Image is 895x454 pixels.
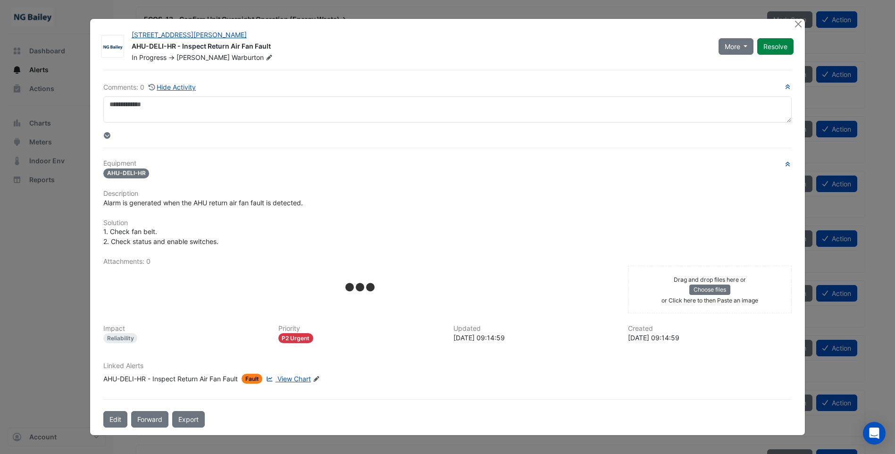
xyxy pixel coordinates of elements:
[103,168,150,178] span: AHU-DELI-HR
[103,374,238,384] div: AHU-DELI-HR - Inspect Return Air Fan Fault
[103,362,792,370] h6: Linked Alerts
[148,82,197,92] button: Hide Activity
[103,325,267,333] h6: Impact
[103,160,792,168] h6: Equipment
[172,411,205,428] a: Export
[757,38,794,55] button: Resolve
[453,325,617,333] h6: Updated
[103,227,218,245] span: 1. Check fan belt. 2. Check status and enable switches.
[278,325,442,333] h6: Priority
[793,19,803,29] button: Close
[103,219,792,227] h6: Solution
[674,276,746,283] small: Drag and drop files here or
[103,190,792,198] h6: Description
[313,376,320,383] fa-icon: Edit Linked Alerts
[277,375,311,383] span: View Chart
[176,53,230,61] span: [PERSON_NAME]
[689,285,730,295] button: Choose files
[103,411,127,428] button: Edit
[132,31,247,39] a: [STREET_ADDRESS][PERSON_NAME]
[278,333,314,343] div: P2 Urgent
[264,374,310,384] a: View Chart
[103,258,792,266] h6: Attachments: 0
[725,42,740,51] span: More
[102,42,124,51] img: NG Bailey
[719,38,754,55] button: More
[103,132,112,139] fa-layers: More
[132,42,707,53] div: AHU-DELI-HR - Inspect Return Air Fan Fault
[132,53,167,61] span: In Progress
[661,297,758,304] small: or Click here to then Paste an image
[232,53,275,62] span: Warburton
[168,53,175,61] span: ->
[103,333,138,343] div: Reliability
[453,333,617,343] div: [DATE] 09:14:59
[628,325,792,333] h6: Created
[242,374,263,384] span: Fault
[863,422,886,445] div: Open Intercom Messenger
[628,333,792,343] div: [DATE] 09:14:59
[103,82,197,92] div: Comments: 0
[103,199,303,207] span: Alarm is generated when the AHU return air fan fault is detected.
[131,411,168,428] button: Forward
